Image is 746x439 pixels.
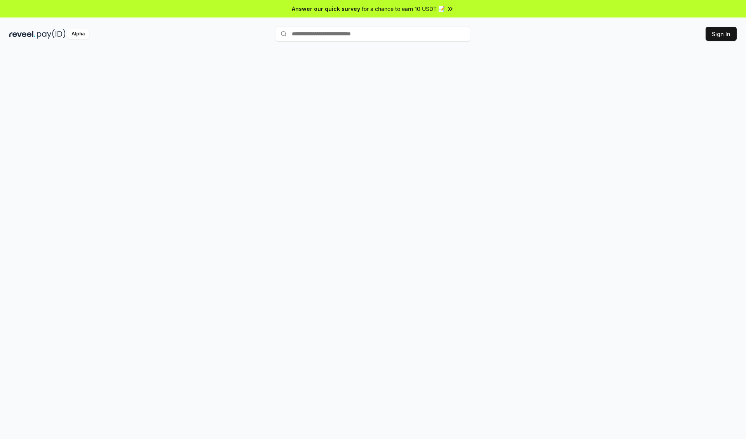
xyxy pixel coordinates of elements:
button: Sign In [706,27,737,41]
span: Answer our quick survey [292,5,360,13]
div: Alpha [67,29,89,39]
img: reveel_dark [9,29,35,39]
img: pay_id [37,29,66,39]
span: for a chance to earn 10 USDT 📝 [362,5,445,13]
